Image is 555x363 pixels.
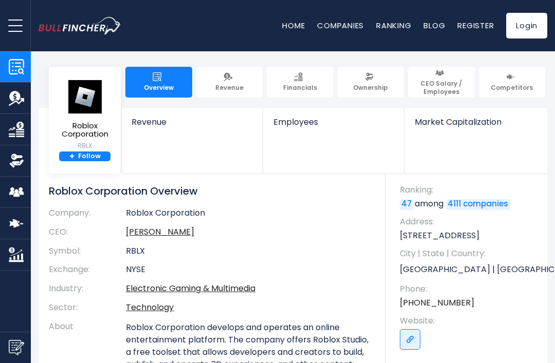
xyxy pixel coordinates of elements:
[263,108,404,144] a: Employees
[479,67,546,98] a: Competitors
[400,315,537,327] span: Website:
[408,67,475,98] a: CEO Salary / Employees
[415,117,536,127] span: Market Capitalization
[132,117,252,127] span: Revenue
[196,67,263,98] a: Revenue
[144,84,174,92] span: Overview
[54,122,115,139] span: Roblox Corporation
[491,84,533,92] span: Competitors
[49,184,370,198] h1: Roblox Corporation Overview
[49,279,126,298] th: Industry:
[49,208,126,223] th: Company:
[126,260,370,279] td: NYSE
[400,283,537,295] span: Phone:
[282,20,305,31] a: Home
[376,20,411,31] a: Ranking
[400,199,413,209] a: 47
[338,67,404,98] a: Ownership
[400,216,537,227] span: Address:
[49,242,126,261] th: Symbol:
[267,67,334,98] a: Financials
[400,230,537,241] p: [STREET_ADDRESS]
[49,298,126,317] th: Sector:
[404,108,546,144] a: Market Capitalization
[126,242,370,261] td: RBLX
[9,153,24,168] img: Ownership
[400,262,537,277] p: [GEOGRAPHIC_DATA] | [GEOGRAPHIC_DATA] | US
[413,80,470,95] span: CEO Salary / Employees
[54,79,116,151] a: Roblox Corporation RBLX
[121,108,263,144] a: Revenue
[39,17,137,34] a: Go to homepage
[126,208,370,223] td: Roblox Corporation
[69,152,75,161] strong: +
[273,117,394,127] span: Employees
[126,282,255,294] a: Electronic Gaming & Multimedia
[506,13,547,39] a: Login
[400,248,537,259] span: City | State | Country:
[457,20,494,31] a: Register
[54,141,115,150] small: RBLX
[423,20,445,31] a: Blog
[49,223,126,242] th: CEO:
[400,198,537,209] p: among
[125,67,192,98] a: Overview
[126,301,174,313] a: Technology
[59,151,110,162] a: +Follow
[400,297,474,309] a: [PHONE_NUMBER]
[67,80,103,114] img: RBLX logo
[283,84,317,92] span: Financials
[126,226,194,238] a: ceo
[446,199,510,209] a: 4111 companies
[317,20,364,31] a: Companies
[400,184,537,196] span: Ranking:
[49,260,126,279] th: Exchange:
[215,84,244,92] span: Revenue
[39,17,121,34] img: bullfincher logo
[353,84,388,92] span: Ownership
[400,329,420,350] a: Go to link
